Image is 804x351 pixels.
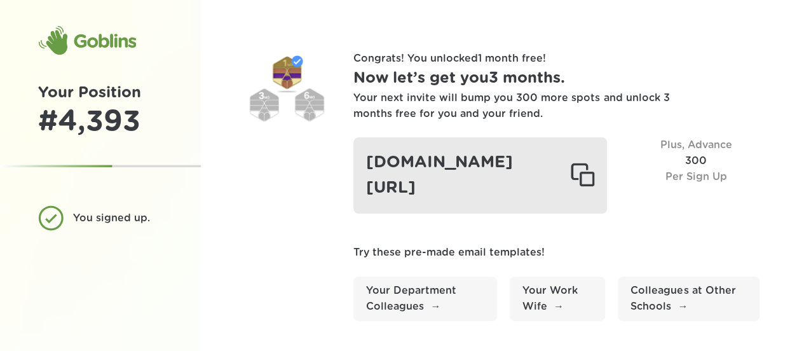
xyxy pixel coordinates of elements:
h1: Your Position [38,81,163,105]
p: Try these pre-made email templates! [353,245,760,261]
div: Your next invite will bump you 300 more spots and unlock 3 months free for you and your friend. [353,90,671,122]
div: [DOMAIN_NAME][URL] [353,137,607,213]
a: Your Department Colleagues [353,277,497,321]
a: Colleagues at Other Schools [618,277,760,321]
div: You signed up. [73,210,153,226]
div: Goblins [38,25,136,56]
p: Congrats! You unlocked 1 month free ! [353,51,760,67]
span: Plus, Advance [660,140,732,150]
div: 300 [632,137,760,213]
h1: Now let’s get you 3 months . [353,67,760,90]
a: Your Work Wife [510,277,605,321]
div: # 4,393 [38,105,163,139]
span: Per Sign Up [665,172,727,182]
